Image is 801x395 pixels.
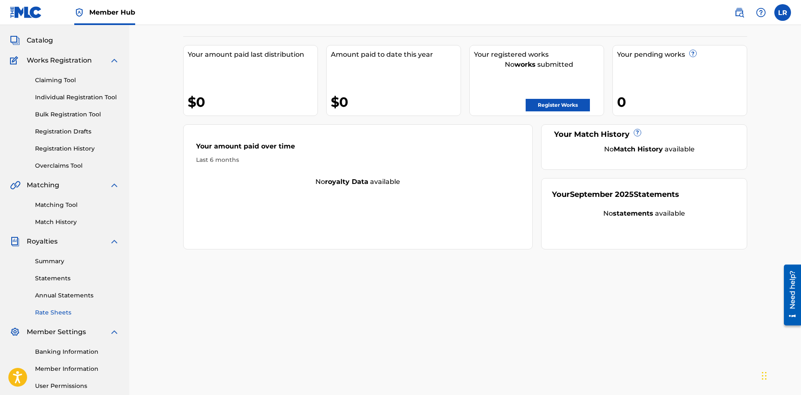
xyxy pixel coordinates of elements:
[27,236,58,247] span: Royalties
[74,8,84,18] img: Top Rightsholder
[35,218,119,226] a: Match History
[762,363,767,388] div: Drag
[188,93,317,111] div: $0
[35,144,119,153] a: Registration History
[325,178,368,186] strong: royalty data
[109,180,119,190] img: expand
[27,35,53,45] span: Catalog
[331,93,461,111] div: $0
[10,15,60,25] a: SummarySummary
[35,76,119,85] a: Claiming Tool
[331,50,461,60] div: Amount paid to date this year
[27,327,86,337] span: Member Settings
[617,50,747,60] div: Your pending works
[35,110,119,119] a: Bulk Registration Tool
[753,4,769,21] div: Help
[634,129,641,136] span: ?
[617,93,747,111] div: 0
[35,201,119,209] a: Matching Tool
[35,382,119,390] a: User Permissions
[562,144,737,154] div: No available
[35,257,119,266] a: Summary
[552,209,737,219] div: No available
[35,308,119,317] a: Rate Sheets
[27,55,92,65] span: Works Registration
[196,141,520,156] div: Your amount paid over time
[10,180,20,190] img: Matching
[35,274,119,283] a: Statements
[10,327,20,337] img: Member Settings
[734,8,744,18] img: search
[10,236,20,247] img: Royalties
[10,55,21,65] img: Works Registration
[109,55,119,65] img: expand
[35,347,119,356] a: Banking Information
[35,127,119,136] a: Registration Drafts
[731,4,748,21] a: Public Search
[774,4,791,21] div: User Menu
[614,145,663,153] strong: Match History
[526,99,590,111] a: Register Works
[474,50,604,60] div: Your registered works
[759,355,801,395] iframe: Chat Widget
[552,129,737,140] div: Your Match History
[27,180,59,190] span: Matching
[89,8,135,17] span: Member Hub
[109,327,119,337] img: expand
[35,161,119,170] a: Overclaims Tool
[613,209,653,217] strong: statements
[690,50,696,57] span: ?
[514,60,536,68] strong: works
[35,93,119,102] a: Individual Registration Tool
[184,177,532,187] div: No available
[756,8,766,18] img: help
[35,365,119,373] a: Member Information
[196,156,520,164] div: Last 6 months
[552,189,679,200] div: Your Statements
[188,50,317,60] div: Your amount paid last distribution
[10,6,42,18] img: MLC Logo
[474,60,604,70] div: No submitted
[35,291,119,300] a: Annual Statements
[10,35,53,45] a: CatalogCatalog
[778,260,801,330] iframe: Resource Center
[570,190,634,199] span: September 2025
[10,35,20,45] img: Catalog
[109,236,119,247] img: expand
